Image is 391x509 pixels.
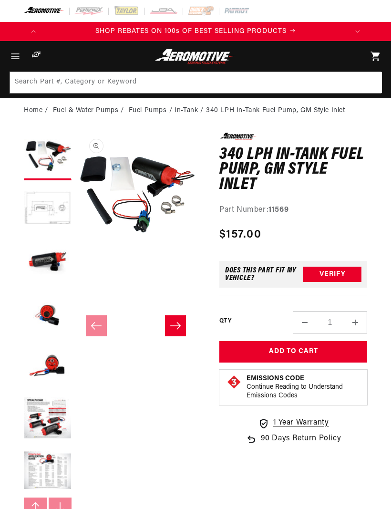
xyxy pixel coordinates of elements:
button: Verify [303,267,361,282]
a: 90 Days Return Policy [246,433,341,445]
button: Translation missing: en.sections.announcements.previous_announcement [24,22,43,41]
p: Continue Reading to Understand Emissions Codes [247,383,360,400]
button: Load image 3 in gallery view [24,238,72,285]
label: QTY [219,317,231,325]
img: Emissions code [226,374,242,390]
a: SHOP REBATES ON 100s OF BEST SELLING PRODUCTS [43,26,348,37]
button: Add to Cart [219,341,367,363]
a: 1 Year Warranty [258,417,329,429]
button: Load image 2 in gallery view [24,185,72,233]
img: Aeromotive [153,49,237,64]
nav: breadcrumbs [24,105,367,116]
button: Translation missing: en.sections.announcements.next_announcement [348,22,367,41]
button: Load image 4 in gallery view [24,290,72,338]
div: Does This part fit My vehicle? [225,267,303,282]
div: Part Number: [219,204,367,217]
li: In-Tank [175,105,206,116]
a: Home [24,105,42,116]
button: Search Part #, Category or Keyword [360,72,381,93]
li: 340 LPH In-Tank Fuel Pump, GM Style Inlet [206,105,345,116]
button: Emissions CodeContinue Reading to Understand Emissions Codes [247,374,360,400]
span: 1 Year Warranty [273,417,329,429]
button: Load image 1 in gallery view [24,133,72,180]
button: Load image 5 in gallery view [24,343,72,390]
strong: Emissions Code [247,375,304,382]
span: SHOP REBATES ON 100s OF BEST SELLING PRODUCTS [95,28,287,35]
div: 1 of 2 [43,26,348,37]
summary: Menu [5,41,26,72]
div: Announcement [43,26,348,37]
a: Fuel & Water Pumps [53,105,119,116]
button: Load image 7 in gallery view [24,447,72,495]
input: Search Part #, Category or Keyword [10,72,382,93]
span: $157.00 [219,226,261,243]
span: 90 Days Return Policy [261,433,341,445]
button: Load image 6 in gallery view [24,395,72,443]
button: Slide left [86,315,107,336]
a: Fuel Pumps [129,105,167,116]
strong: 11569 [268,206,288,214]
h1: 340 LPH In-Tank Fuel Pump, GM Style Inlet [219,147,367,193]
button: Slide right [165,315,186,336]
